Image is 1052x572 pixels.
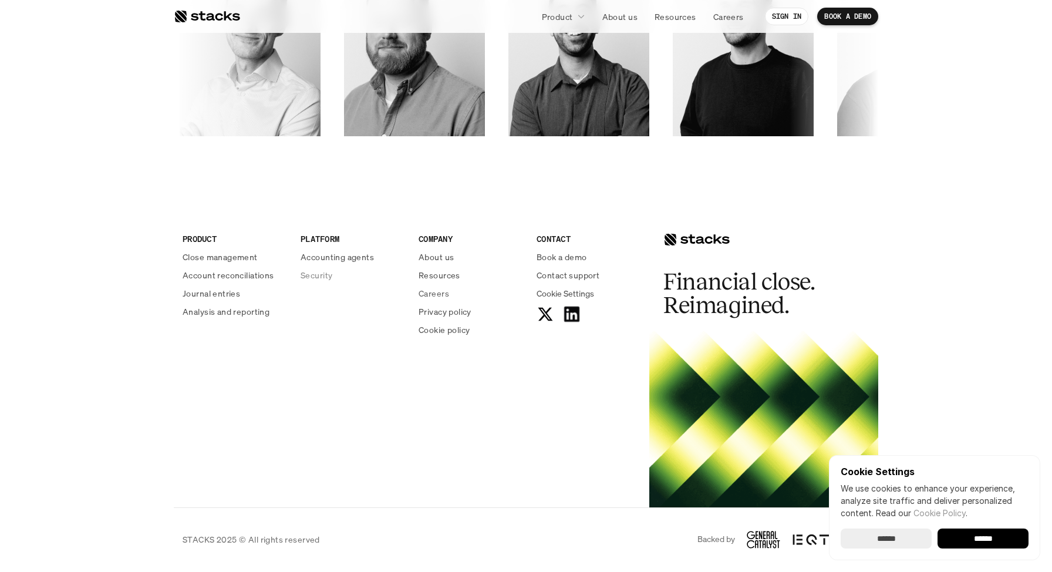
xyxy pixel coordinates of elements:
a: About us [419,251,522,263]
a: Privacy policy [419,305,522,318]
a: Analysis and reporting [183,305,286,318]
a: Journal entries [183,287,286,300]
a: Accounting agents [301,251,404,263]
a: Account reconciliations [183,269,286,281]
p: PRODUCT [183,233,286,245]
a: Resources [419,269,522,281]
h2: Financial close. Reimagined. [663,270,839,317]
p: Cookie Settings [841,467,1029,476]
span: Read our . [876,508,967,518]
p: Careers [713,11,744,23]
a: About us [595,6,645,27]
a: Cookie Policy [913,508,966,518]
a: Security [301,269,404,281]
p: Careers [419,287,449,300]
a: Close management [183,251,286,263]
a: Careers [419,287,522,300]
p: About us [419,251,454,263]
p: Contact support [537,269,599,281]
a: SIGN IN [765,8,809,25]
p: Cookie policy [419,324,470,336]
a: Cookie policy [419,324,522,336]
p: Privacy policy [419,305,471,318]
a: Contact support [537,269,640,281]
p: Close management [183,251,258,263]
button: Cookie Trigger [537,287,594,300]
a: Resources [648,6,703,27]
a: Book a demo [537,251,640,263]
p: BOOK A DEMO [824,12,871,21]
a: Careers [706,6,751,27]
p: COMPANY [419,233,522,245]
p: SIGN IN [772,12,802,21]
p: We use cookies to enhance your experience, analyze site traffic and deliver personalized content. [841,482,1029,519]
p: Journal entries [183,287,240,300]
p: About us [602,11,638,23]
p: CONTACT [537,233,640,245]
p: Accounting agents [301,251,374,263]
p: Resources [655,11,696,23]
p: PLATFORM [301,233,404,245]
p: Book a demo [537,251,587,263]
p: Product [542,11,573,23]
p: Account reconciliations [183,269,274,281]
p: Analysis and reporting [183,305,269,318]
p: Security [301,269,332,281]
p: Backed by [697,534,735,544]
p: STACKS 2025 © All rights reserved [183,533,320,546]
span: Cookie Settings [537,287,594,300]
a: BOOK A DEMO [817,8,878,25]
p: Resources [419,269,460,281]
